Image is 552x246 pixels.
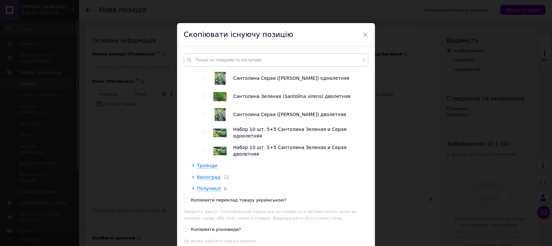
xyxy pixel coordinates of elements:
span: Набор 10 шт. 5+5 Сантолина Зеленая и Серая однолетняя [233,127,347,138]
span: 12 [220,174,230,180]
span: Троянди [197,163,217,168]
img: Набор 10 шт. 5+5 Сантолина Зеленая и Серая дволетняя [213,147,227,155]
span: Це може зайняти кілька хвилин. [184,238,258,243]
span: Виноград [197,174,220,180]
span: 6 [221,186,227,191]
img: Сантолина Зеленая (Santolina virens) дволетняя [213,92,227,101]
span: Сантолина Зеленая (Santolina virens) дволетняя [233,94,351,99]
span: Сантолина Серая ([PERSON_NAME]) дволетняя [233,112,346,117]
div: Скопіювати існуючу позицію [177,23,375,47]
span: Полуниця [197,186,221,191]
input: Пошук за товарами та послугами [184,53,368,67]
div: Копіювати переклад товару українською? [191,197,287,203]
img: Набор 10 шт. 5+5 Сантолина Зеленая и Серая однолетняя [213,129,227,137]
span: Сантолина Серая ([PERSON_NAME]) однолетняя [233,76,350,81]
img: Сантолина Серая (Santolina Grey) дволетняя [215,108,226,121]
div: Копіювати різновиди? [191,227,241,232]
span: Зверніть увагу! Скопійований переклад не оновиться автоматично, коли ви зміните назву або опис но... [184,209,357,221]
span: × [362,29,368,40]
img: Сантолина Серая (Santolina Grey) однолетняя [215,72,226,85]
span: Набор 10 шт. 5+5 Сантолина Зеленая и Серая дволетняя [233,145,347,157]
